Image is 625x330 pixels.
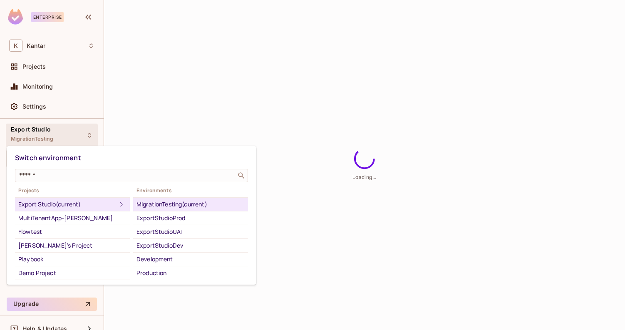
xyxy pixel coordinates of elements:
[18,254,126,264] div: Playbook
[15,187,130,194] span: Projects
[136,241,245,251] div: ExportStudioDev
[136,254,245,264] div: Development
[136,213,245,223] div: ExportStudioProd
[18,227,126,237] div: Flowtest
[136,199,245,209] div: MigrationTesting (current)
[18,241,126,251] div: [PERSON_NAME]'s Project
[136,268,245,278] div: Production
[18,213,126,223] div: MultiTenantApp-[PERSON_NAME]
[136,227,245,237] div: ExportStudioUAT
[133,187,248,194] span: Environments
[18,199,117,209] div: Export Studio (current)
[15,153,81,162] span: Switch environment
[18,268,126,278] div: Demo Project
